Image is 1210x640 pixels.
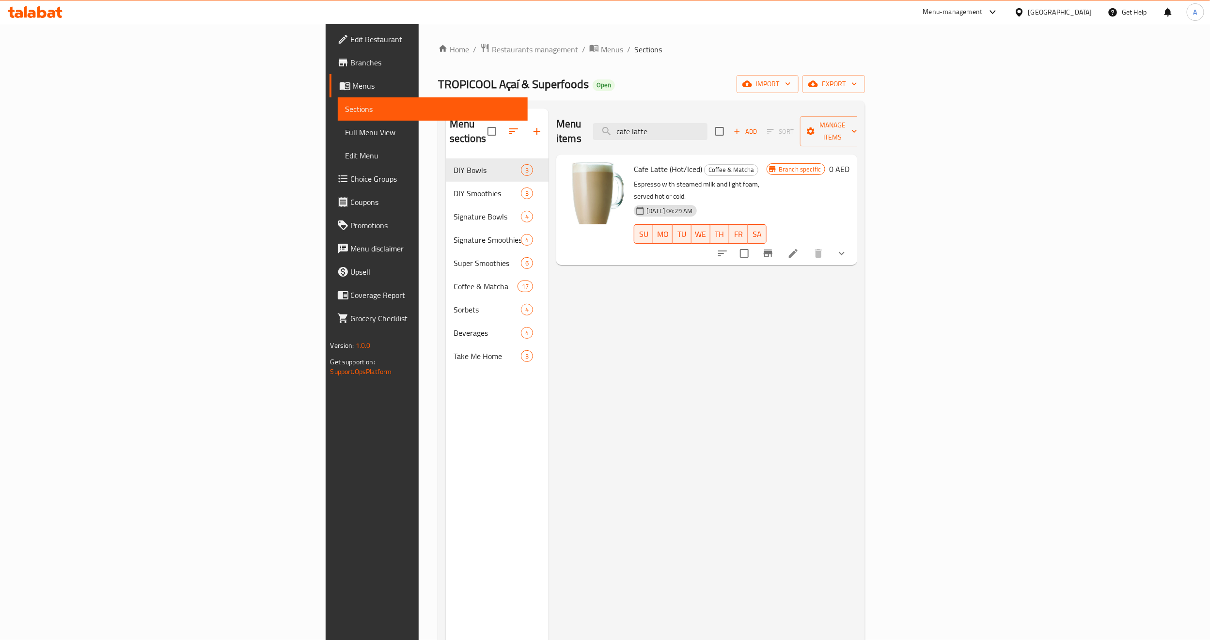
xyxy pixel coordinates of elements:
[800,116,865,146] button: Manage items
[521,235,533,245] span: 4
[807,242,830,265] button: delete
[653,224,673,244] button: MO
[446,158,549,182] div: DIY Bowls3
[714,227,725,241] span: TH
[521,166,533,175] span: 3
[923,6,983,18] div: Menu-management
[748,224,767,244] button: SA
[454,257,521,269] div: Super Smoothies
[446,298,549,321] div: Sorbets4
[446,205,549,228] div: Signature Bowls4
[730,124,761,139] button: Add
[446,182,549,205] div: DIY Smoothies3
[737,75,799,93] button: import
[454,281,518,292] span: Coffee & Matcha
[330,356,375,368] span: Get support on:
[521,328,533,338] span: 4
[356,339,371,352] span: 1.0.0
[454,327,521,339] span: Beverages
[338,144,528,167] a: Edit Menu
[593,123,707,140] input: search
[521,211,533,222] div: items
[521,350,533,362] div: items
[521,259,533,268] span: 6
[775,165,825,174] span: Branch specific
[593,79,615,91] div: Open
[521,234,533,246] div: items
[454,164,521,176] span: DIY Bowls
[691,224,710,244] button: WE
[521,187,533,199] div: items
[351,312,520,324] span: Grocery Checklist
[657,227,669,241] span: MO
[482,121,502,141] span: Select all sections
[446,275,549,298] div: Coffee & Matcha17
[502,120,525,143] span: Sort sections
[752,227,763,241] span: SA
[802,75,865,93] button: export
[330,307,528,330] a: Grocery Checklist
[634,178,767,203] p: Espresso with steamed milk and light foam, served hot or cold.
[454,234,521,246] span: Signature Smoothies
[589,43,623,56] a: Menus
[704,164,758,176] div: Coffee & Matcha
[634,162,702,176] span: Cafe Latte (Hot/Iced)
[830,242,853,265] button: show more
[518,282,533,291] span: 17
[330,28,528,51] a: Edit Restaurant
[521,352,533,361] span: 3
[353,80,520,92] span: Menus
[446,321,549,344] div: Beverages4
[346,126,520,138] span: Full Menu View
[351,219,520,231] span: Promotions
[351,266,520,278] span: Upsell
[330,167,528,190] a: Choice Groups
[351,243,520,254] span: Menu disclaimer
[346,150,520,161] span: Edit Menu
[351,173,520,185] span: Choice Groups
[330,214,528,237] a: Promotions
[454,211,521,222] span: Signature Bowls
[351,196,520,208] span: Coupons
[1028,7,1092,17] div: [GEOGRAPHIC_DATA]
[593,81,615,89] span: Open
[744,78,791,90] span: import
[492,44,578,55] span: Restaurants management
[761,124,800,139] span: Select section first
[564,162,626,224] img: Cafe Latte (Hot/Iced)
[521,304,533,315] div: items
[711,242,734,265] button: sort-choices
[330,260,528,283] a: Upsell
[446,251,549,275] div: Super Smoothies6
[330,190,528,214] a: Coupons
[673,224,691,244] button: TU
[732,126,758,137] span: Add
[330,51,528,74] a: Branches
[338,97,528,121] a: Sections
[330,74,528,97] a: Menus
[480,43,578,56] a: Restaurants management
[734,243,754,264] span: Select to update
[627,44,630,55] li: /
[733,227,744,241] span: FR
[446,344,549,368] div: Take Me Home3
[338,121,528,144] a: Full Menu View
[521,257,533,269] div: items
[582,44,585,55] li: /
[710,224,729,244] button: TH
[836,248,848,259] svg: Show Choices
[634,224,653,244] button: SU
[454,304,521,315] div: Sorbets
[521,327,533,339] div: items
[787,248,799,259] a: Edit menu item
[525,120,549,143] button: Add section
[556,117,581,146] h2: Menu items
[638,227,649,241] span: SU
[730,124,761,139] span: Add item
[756,242,780,265] button: Branch-specific-item
[454,187,521,199] div: DIY Smoothies
[351,289,520,301] span: Coverage Report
